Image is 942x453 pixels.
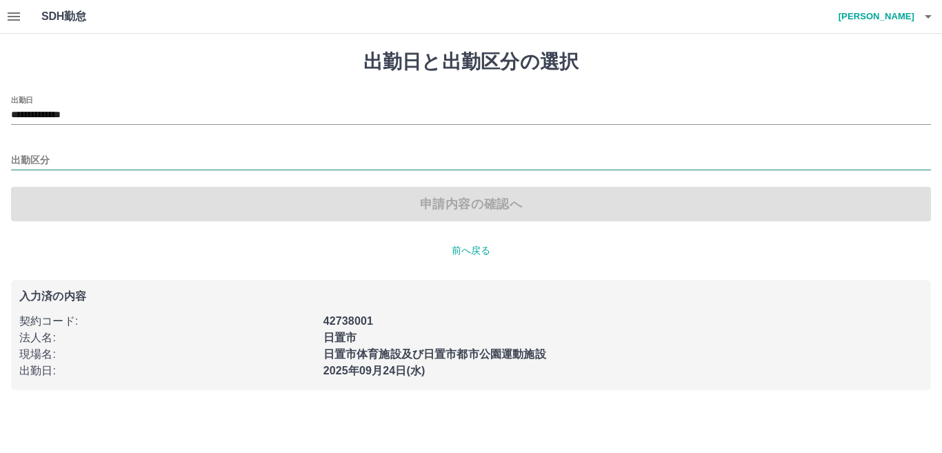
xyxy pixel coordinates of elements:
p: 入力済の内容 [19,291,923,302]
p: 前へ戻る [11,243,931,258]
p: 契約コード : [19,313,315,330]
h1: 出勤日と出勤区分の選択 [11,50,931,74]
p: 現場名 : [19,346,315,363]
b: 42738001 [323,315,373,327]
label: 出勤日 [11,94,33,105]
p: 出勤日 : [19,363,315,379]
b: 日置市体育施設及び日置市都市公園運動施設 [323,348,546,360]
b: 2025年09月24日(水) [323,365,425,376]
p: 法人名 : [19,330,315,346]
b: 日置市 [323,332,357,343]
